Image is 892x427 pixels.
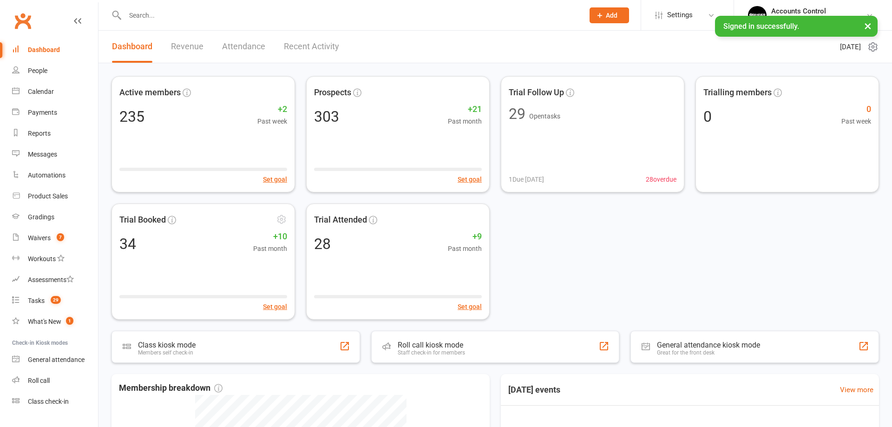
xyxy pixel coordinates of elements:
button: Set goal [263,174,287,184]
span: [DATE] [840,41,861,53]
div: 0 [703,109,712,124]
a: Gradings [12,207,98,228]
span: Settings [667,5,693,26]
span: Prospects [314,86,351,99]
div: Gradings [28,213,54,221]
a: Reports [12,123,98,144]
div: General attendance [28,356,85,363]
a: Dashboard [12,39,98,60]
div: Staff check-in for members [398,349,465,356]
span: Active members [119,86,181,99]
a: Waivers 7 [12,228,98,249]
div: Accounts Control [771,7,866,15]
span: Signed in successfully. [723,22,799,31]
a: Payments [12,102,98,123]
div: Workouts [28,255,56,263]
span: 0 [841,103,871,116]
span: Trial Attended [314,213,367,227]
a: General attendance kiosk mode [12,349,98,370]
span: Membership breakdown [119,381,223,395]
a: Messages [12,144,98,165]
div: 235 [119,109,144,124]
button: Set goal [263,302,287,312]
div: Product Sales [28,192,68,200]
span: Past week [841,116,871,126]
div: Class check-in [28,398,69,405]
div: What's New [28,318,61,325]
a: What's New1 [12,311,98,332]
div: Great for the front desk [657,349,760,356]
span: 29 [51,296,61,304]
a: Product Sales [12,186,98,207]
a: Attendance [222,31,265,63]
span: Past week [257,116,287,126]
button: × [859,16,876,36]
div: Calendar [28,88,54,95]
a: People [12,60,98,81]
a: Clubworx [11,9,34,33]
div: 29 [509,106,525,121]
span: Trialling members [703,86,772,99]
h3: [DATE] events [501,381,568,398]
div: General attendance kiosk mode [657,341,760,349]
div: Roll call [28,377,50,384]
a: Roll call [12,370,98,391]
button: Set goal [458,174,482,184]
div: Members self check-in [138,349,196,356]
a: Tasks 29 [12,290,98,311]
div: Tasks [28,297,45,304]
span: Trial Follow Up [509,86,564,99]
span: 1 [66,317,73,325]
button: Add [590,7,629,23]
div: Dashboard [28,46,60,53]
div: Assessments [28,276,74,283]
input: Search... [122,9,577,22]
div: People [28,67,47,74]
div: 28 [314,236,331,251]
div: [PERSON_NAME] Jitsu Artarmon [771,15,866,24]
div: Roll call kiosk mode [398,341,465,349]
div: Payments [28,109,57,116]
span: 28 overdue [646,174,676,184]
span: +21 [448,103,482,116]
a: Revenue [171,31,203,63]
div: Messages [28,151,57,158]
a: View more [840,384,873,395]
a: Calendar [12,81,98,102]
div: Reports [28,130,51,137]
a: Assessments [12,269,98,290]
button: Set goal [458,302,482,312]
span: Past month [448,243,482,254]
a: Automations [12,165,98,186]
a: Dashboard [112,31,152,63]
span: Add [606,12,617,19]
a: Class kiosk mode [12,391,98,412]
a: Workouts [12,249,98,269]
span: +9 [448,230,482,243]
div: Automations [28,171,66,179]
span: Past month [448,116,482,126]
div: 34 [119,236,136,251]
span: Trial Booked [119,213,166,227]
span: Past month [253,243,287,254]
a: Recent Activity [284,31,339,63]
span: 1 Due [DATE] [509,174,544,184]
span: +10 [253,230,287,243]
div: Class kiosk mode [138,341,196,349]
span: 7 [57,233,64,241]
div: Waivers [28,234,51,242]
span: Open tasks [529,112,560,120]
div: 303 [314,109,339,124]
span: +2 [257,103,287,116]
img: thumb_image1701918351.png [748,6,767,25]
